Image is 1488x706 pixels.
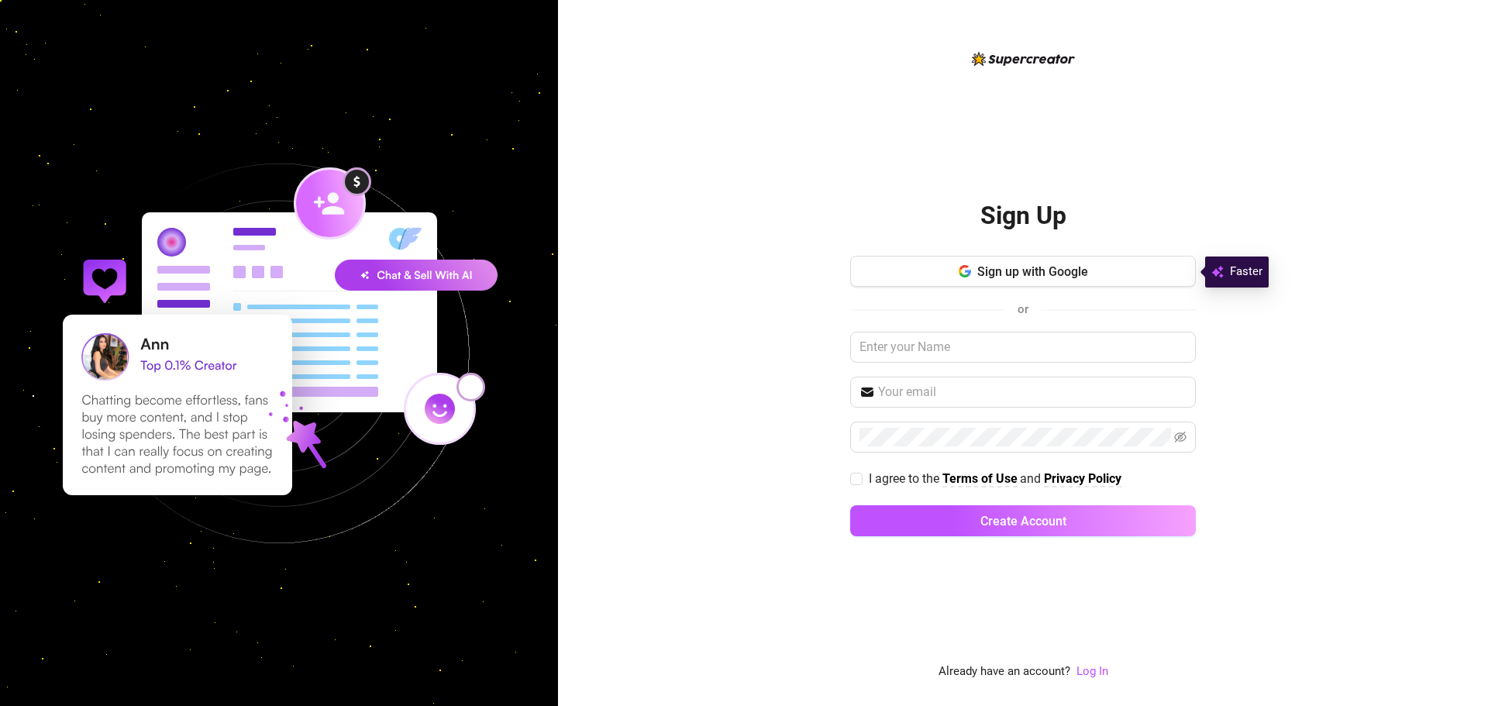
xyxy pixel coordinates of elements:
a: Terms of Use [942,471,1018,487]
span: Create Account [980,514,1066,529]
strong: Terms of Use [942,471,1018,486]
button: Sign up with Google [850,256,1196,287]
span: Already have an account? [939,663,1070,681]
span: and [1020,471,1044,486]
span: Faster [1230,263,1262,281]
input: Enter your Name [850,332,1196,363]
a: Log In [1076,664,1108,678]
img: svg%3e [1211,263,1224,281]
a: Privacy Policy [1044,471,1121,487]
input: Your email [878,383,1187,401]
img: signup-background-D0MIrEPF.svg [11,85,547,622]
span: or [1018,302,1028,316]
button: Create Account [850,505,1196,536]
span: I agree to the [869,471,942,486]
img: logo-BBDzfeDw.svg [972,52,1075,66]
strong: Privacy Policy [1044,471,1121,486]
h2: Sign Up [980,200,1066,232]
span: eye-invisible [1174,431,1187,443]
a: Log In [1076,663,1108,681]
span: Sign up with Google [977,264,1088,279]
